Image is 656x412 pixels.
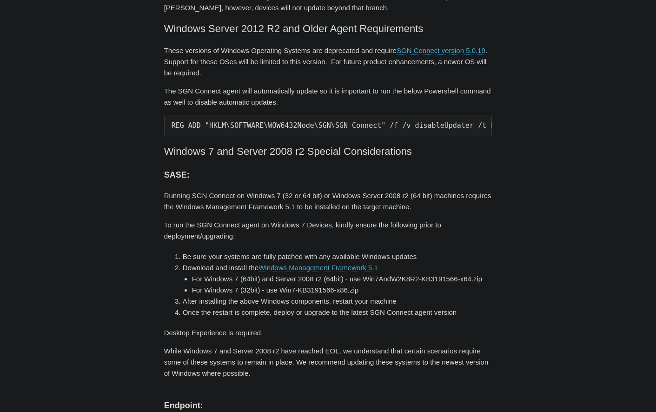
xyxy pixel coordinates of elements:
span: Desktop Experience is required. [164,329,263,337]
span: For Windows 7 (64bit) and Server 2008 r2 (64bit) - use Win7AndW2K8R2-KB3191566-x64.zip [192,275,482,283]
span: Windows Management Framework 5.1 [258,264,378,272]
h2: Windows Server 2012 R2 and Older Agent Requirements [164,20,492,37]
a: SGN Connect version 5.0.19 [397,47,485,55]
span: Once the restart is complete, deploy or upgrade to the latest SGN Connect agent version [183,308,457,316]
p: These versions of Windows Operating Systems are deprecated and require . Support for these OSes w... [164,45,492,79]
span: Download and install the [183,264,258,272]
a: Windows Management Framework 5.1 [258,264,378,272]
span: While Windows 7 and Server 2008 r2 have reached EOL, we understand that certain scenarios require... [164,347,489,377]
h3: SASE: [164,168,492,182]
pre: REG ADD "HKLM\SOFTWARE\WOW6432Node\SGN\SGN Connect" /f /v disableUpdater /t REG_SZ /d 1 [164,115,492,136]
span: For Windows 7 (32bit) - use Win7-KB3191566-x86.zip [192,286,359,294]
span: After installing the above Windows components, restart your machine [183,297,397,305]
p: To run the SGN Connect agent on Windows 7 Devices, kindly ensure the following prior to deploymen... [164,219,492,242]
p: The SGN Connect agent will automatically update so it is important to run the below Powershell co... [164,86,492,108]
h2: Windows 7 and Server 2008 r2 Special Considerations [164,143,492,159]
span: Be sure your systems are fully patched with any available Windows updates [183,253,417,260]
p: Running SGN Connect on Windows 7 (32 or 64 bit) or Windows Server 2008 r2 (64 bit) machines requi... [164,190,492,213]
